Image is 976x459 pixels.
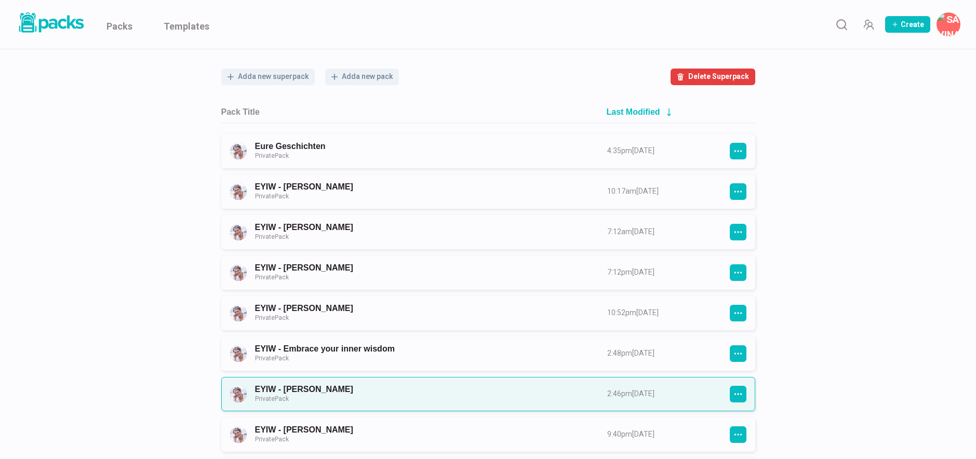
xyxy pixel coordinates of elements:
[221,69,315,85] button: Adda new superpack
[858,14,879,35] button: Manage Team Invites
[937,12,960,36] button: Savina Tilmann
[221,107,260,117] h2: Pack Title
[16,10,86,35] img: Packs logo
[325,69,399,85] button: Adda new pack
[671,69,755,85] button: Delete Superpack
[16,10,86,38] a: Packs logo
[607,107,660,117] h2: Last Modified
[831,14,852,35] button: Search
[885,16,930,33] button: Create Pack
